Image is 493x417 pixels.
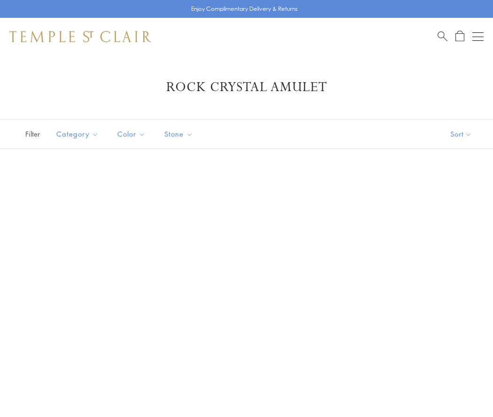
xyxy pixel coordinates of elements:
[113,128,153,140] span: Color
[23,79,470,96] h1: Rock Crystal Amulet
[110,124,153,145] button: Color
[438,31,447,42] a: Search
[160,128,200,140] span: Stone
[455,31,464,42] a: Open Shopping Bag
[157,124,200,145] button: Stone
[49,124,106,145] button: Category
[472,31,484,42] button: Open navigation
[191,4,298,14] p: Enjoy Complimentary Delivery & Returns
[9,31,151,42] img: Temple St. Clair
[52,128,106,140] span: Category
[429,120,493,148] button: Show sort by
